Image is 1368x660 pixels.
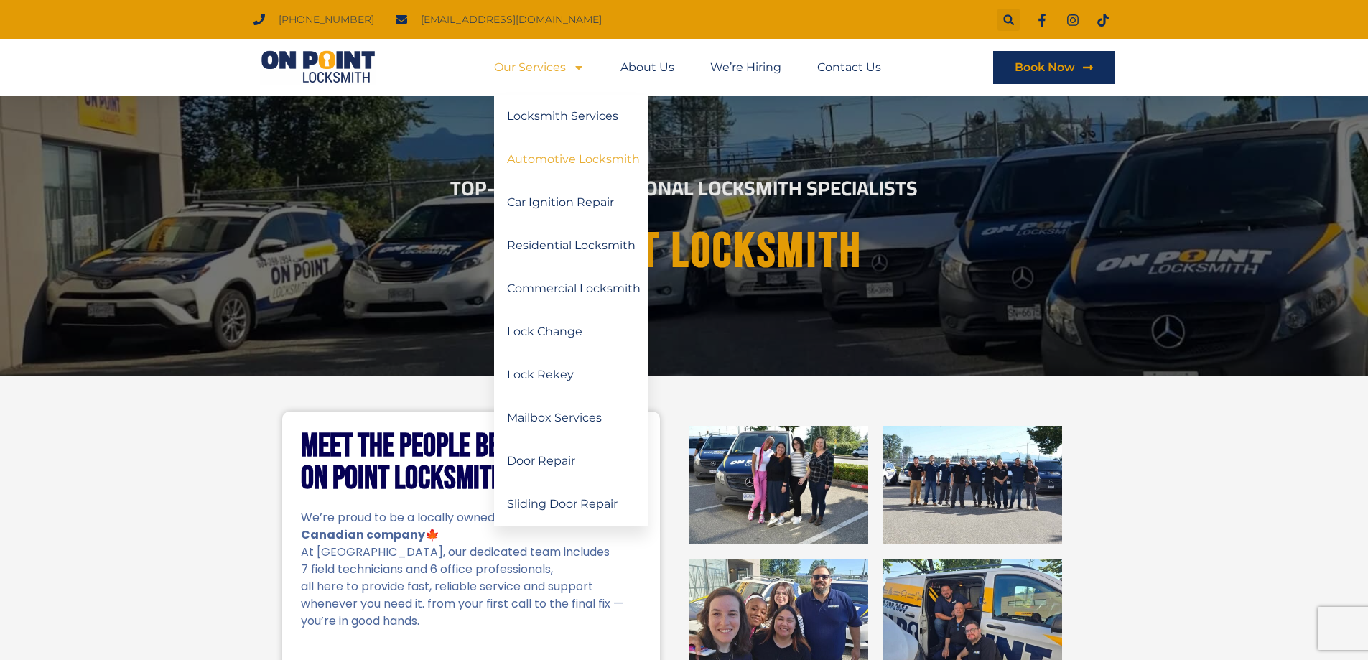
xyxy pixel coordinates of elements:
p: whenever you need it. from your first call to the final fix — [301,595,641,613]
a: Lock Change [494,310,648,353]
img: On Point Locksmith Port Coquitlam, BC 1 [689,426,868,544]
span: [PHONE_NUMBER] [275,10,374,29]
a: About Us [620,51,674,84]
p: 7 field technicians and 6 office professionals, [301,561,641,578]
p: you’re in good hands. [301,613,641,630]
p: 🍁 At [GEOGRAPHIC_DATA], our dedicated team includes [301,526,641,561]
span: [EMAIL_ADDRESS][DOMAIN_NAME] [417,10,602,29]
p: all here to provide fast, reliable service and support [301,578,641,595]
a: Book Now [993,51,1115,84]
a: Contact Us [817,51,881,84]
a: We’re Hiring [710,51,781,84]
a: Door Repair [494,440,648,483]
ul: Our Services [494,95,648,526]
strong: Canadian company [301,526,425,543]
div: Search [997,9,1020,31]
a: Mailbox Services [494,396,648,440]
h2: Top-Rated Professional Locksmith Specialists [285,178,1084,198]
h1: On point Locksmith [297,225,1071,279]
a: Commercial Locksmith [494,267,648,310]
img: On Point Locksmith Port Coquitlam, BC 2 [883,426,1062,544]
a: Car Ignition Repair [494,181,648,224]
p: We’re proud to be a locally owned and operated [301,509,641,526]
a: Sliding Door Repair [494,483,648,526]
a: Our Services [494,51,585,84]
a: Residential Locksmith [494,224,648,267]
h2: Meet the People Behind On Point Locksmith [301,430,641,495]
a: Automotive Locksmith [494,138,648,181]
nav: Menu [494,51,881,84]
a: Locksmith Services [494,95,648,138]
a: Lock Rekey [494,353,648,396]
span: Book Now [1015,62,1075,73]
